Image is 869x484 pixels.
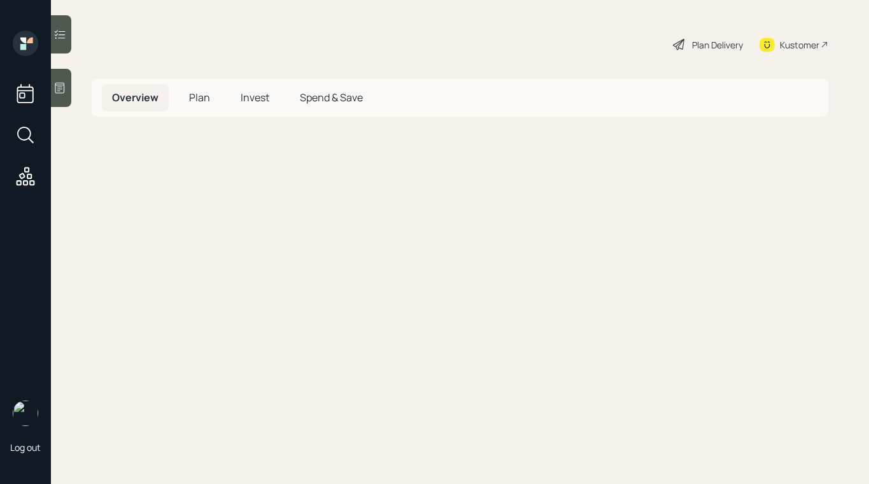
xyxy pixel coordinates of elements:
[112,90,159,104] span: Overview
[241,90,269,104] span: Invest
[692,38,743,52] div: Plan Delivery
[300,90,363,104] span: Spend & Save
[10,441,41,453] div: Log out
[189,90,210,104] span: Plan
[780,38,819,52] div: Kustomer
[13,401,38,426] img: aleksandra-headshot.png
